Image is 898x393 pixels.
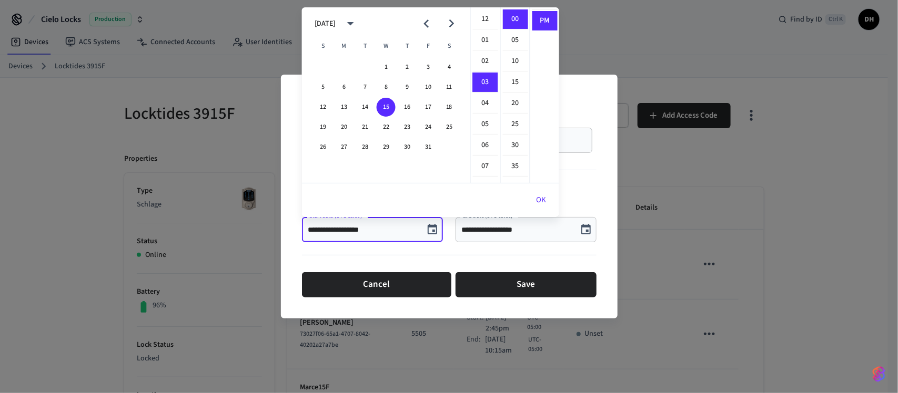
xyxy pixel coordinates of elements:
button: 30 [398,138,417,157]
li: 7 hours [473,157,498,177]
span: Thursday [398,36,417,57]
button: 7 [356,78,375,97]
button: 28 [356,138,375,157]
button: 10 [419,78,438,97]
button: 4 [440,58,459,77]
button: 24 [419,118,438,137]
span: Wednesday [377,36,396,57]
button: 8 [377,78,396,97]
button: 18 [440,98,459,117]
button: 25 [440,118,459,137]
button: 6 [335,78,354,97]
button: 12 [314,98,332,117]
button: calendar view is open, switch to year view [338,11,363,36]
button: 29 [377,138,396,157]
button: Previous month [414,11,439,36]
button: OK [524,188,559,213]
li: 8 hours [473,178,498,198]
span: Sunday [314,36,332,57]
button: Save [456,272,597,297]
li: 35 minutes [503,157,528,177]
li: PM [532,11,558,30]
span: Monday [335,36,354,57]
li: 5 hours [473,115,498,135]
li: 3 hours [473,73,498,92]
button: 21 [356,118,375,137]
button: 2 [398,58,417,77]
li: 40 minutes [503,178,528,198]
button: 13 [335,98,354,117]
li: 5 minutes [503,30,528,50]
div: [DATE] [315,18,335,29]
li: 10 minutes [503,51,528,71]
button: Cancel [302,272,451,297]
span: Saturday [440,36,459,57]
li: 1 hours [473,30,498,50]
button: 23 [398,118,417,137]
button: 22 [377,118,396,137]
button: 31 [419,138,438,157]
li: 15 minutes [503,73,528,92]
span: Friday [419,36,438,57]
ul: Select hours [471,7,500,183]
button: 3 [419,58,438,77]
button: Next month [439,11,463,36]
button: 1 [377,58,396,77]
li: 30 minutes [503,136,528,156]
li: 0 minutes [503,9,528,29]
li: 25 minutes [503,115,528,135]
button: 15 [377,98,396,117]
span: Tuesday [356,36,375,57]
button: 9 [398,78,417,97]
button: Choose date, selected date is Oct 15, 2025 [422,219,443,240]
ul: Select meridiem [530,7,559,183]
li: 6 hours [473,136,498,156]
button: 5 [314,78,332,97]
li: 12 hours [473,9,498,29]
button: 14 [356,98,375,117]
button: 26 [314,138,332,157]
img: SeamLogoGradient.69752ec5.svg [873,366,885,382]
ul: Select minutes [500,7,530,183]
button: 27 [335,138,354,157]
button: 20 [335,118,354,137]
button: 17 [419,98,438,117]
button: 16 [398,98,417,117]
li: 2 hours [473,51,498,71]
li: 20 minutes [503,94,528,113]
li: 4 hours [473,94,498,113]
button: 19 [314,118,332,137]
button: 11 [440,78,459,97]
button: Choose date, selected date is Oct 17, 2025 [576,219,597,240]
